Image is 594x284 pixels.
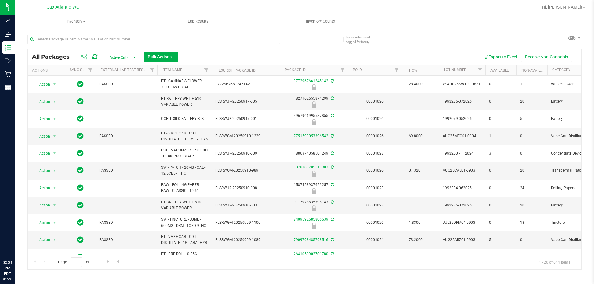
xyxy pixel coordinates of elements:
span: In Sync [77,166,84,175]
div: Newly Received [279,119,349,125]
a: Package ID [285,68,306,72]
span: Sync from Compliance System [330,134,334,138]
a: Inventory [15,15,137,28]
span: FLSRWJR-20250910-009 [215,150,276,156]
span: FLSRWJR-20250910-003 [215,202,276,208]
span: Action [34,166,50,175]
span: 22.4000 [406,253,426,262]
span: select [51,132,58,141]
span: select [51,201,58,210]
a: 00001026 [366,117,384,121]
span: 0 [489,220,513,226]
span: 1992079-052025 [443,116,482,122]
span: select [51,253,58,261]
span: 0 [489,116,513,122]
span: 18 [520,220,544,226]
span: FT - VAPE CART CDT DISTILLATE - 1G - MEC - HYS [161,130,208,142]
a: 00001023 [366,151,384,155]
span: In Sync [77,253,84,261]
span: In Sync [77,132,84,140]
span: FLSRWJR-20250917-005 [215,99,276,104]
span: select [51,80,58,89]
div: 1587458937629257 [279,182,349,194]
a: 0870181705513903 [294,165,328,169]
span: 1 [489,133,513,139]
a: Item Name [162,68,182,72]
a: Inventory Counts [259,15,381,28]
span: 10-MAR25IND05-0904 [443,254,482,260]
span: In Sync [77,184,84,192]
span: 5 [520,116,544,122]
span: 1 [520,81,544,87]
span: PASSED [99,220,154,226]
span: 1 - 20 of 644 items [534,257,575,267]
span: 0 [489,81,513,87]
span: All Packages [32,53,76,60]
span: AUG25CAL01-0903 [443,167,482,173]
span: Sync from Compliance System [330,183,334,187]
div: Newly Received [279,171,349,177]
span: select [51,218,58,227]
span: Include items not tagged for facility [346,35,377,44]
span: Inventory Counts [298,19,343,24]
div: Actions [32,68,62,73]
span: SW - TINCTURE - 30ML - 600MG - DRM - 1CBD-9THC [161,217,208,228]
a: Filter [338,65,348,75]
div: Newly Received [279,223,349,229]
span: 0 [489,254,513,260]
a: 7909798485798516 [294,238,328,242]
span: PASSED [99,237,154,243]
a: Filter [475,65,485,75]
span: Bulk Actions [148,54,174,59]
a: 00001026 [366,99,384,104]
span: Page of 33 [53,257,100,267]
span: In Sync [77,201,84,210]
span: JUL25DRM04-0903 [443,220,482,226]
span: FLSRWGM-20250909-1100 [215,220,276,226]
div: Newly Received [279,188,349,194]
span: 3 [489,150,513,156]
span: Action [34,149,50,158]
a: 00001026 [366,134,384,138]
span: Sync from Compliance System [330,79,334,83]
span: FT - CANNABIS FLOWER - 3.5G - SWT - SAT [161,78,208,90]
input: 1 [71,257,82,267]
div: 0117978635396143 [279,199,349,211]
span: 0 [489,167,513,173]
span: FLSRWJR-20250910-008 [215,185,276,191]
span: PASSED [99,81,154,87]
div: Locked due to Testing Failure [279,84,349,90]
span: 0 [520,133,544,139]
input: Search Package ID, Item Name, SKU, Lot or Part Number... [27,35,280,44]
inline-svg: Retail [5,71,11,77]
span: 1992285-072025 [443,99,482,104]
span: Sync from Compliance System [330,200,334,204]
span: 20 [520,99,544,104]
span: Action [34,115,50,123]
span: Sync from Compliance System [330,151,334,155]
span: Hi, [PERSON_NAME]! [542,5,582,10]
div: Newly Received [279,205,349,211]
a: Sync Status [70,68,93,72]
span: 1992384-062025 [443,185,482,191]
p: 03:34 PM EDT [3,260,12,277]
span: Inventory [15,19,137,24]
span: Sync from Compliance System [330,252,334,256]
a: Go to the next page [104,257,113,266]
a: 2641050902701780 [294,252,328,256]
a: THC% [407,68,417,73]
span: 0 [520,150,544,156]
span: Action [34,201,50,210]
span: 0 [489,99,513,104]
span: 1992260 - 112024 [443,150,482,156]
a: Go to the last page [114,257,123,266]
a: 00001023 [366,186,384,190]
span: FT BATTERY WHITE 510 VARIABLE POWER [161,199,208,211]
span: select [51,115,58,123]
p: 09/20 [3,277,12,281]
span: select [51,235,58,244]
span: 20 [520,167,544,173]
inline-svg: Inventory [5,45,11,51]
span: PASSED [99,254,154,260]
a: Filter [85,65,96,75]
